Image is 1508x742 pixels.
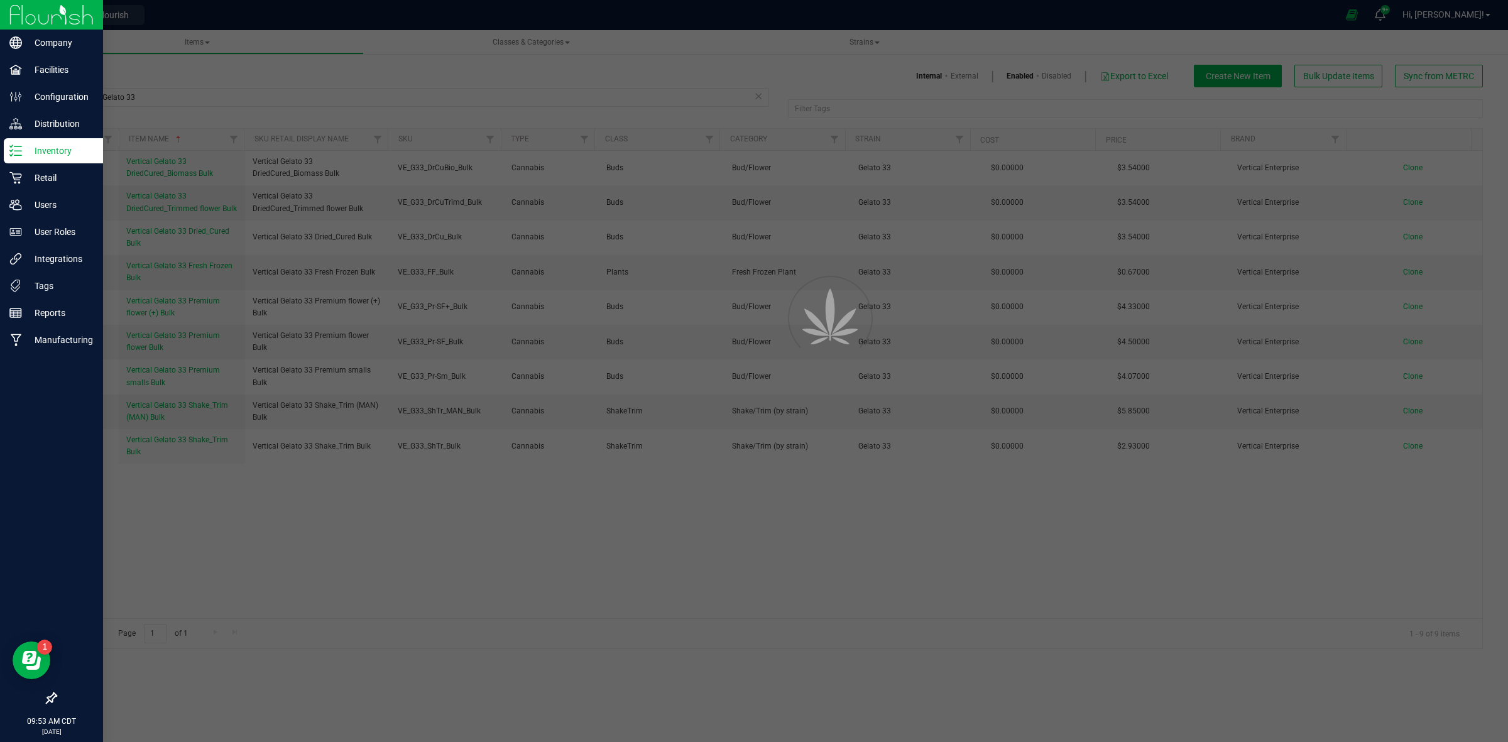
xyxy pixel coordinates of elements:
[22,278,97,293] p: Tags
[22,197,97,212] p: Users
[9,226,22,238] inline-svg: User Roles
[9,307,22,319] inline-svg: Reports
[9,36,22,49] inline-svg: Company
[9,63,22,76] inline-svg: Facilities
[9,199,22,211] inline-svg: Users
[22,251,97,266] p: Integrations
[6,727,97,736] p: [DATE]
[22,89,97,104] p: Configuration
[9,145,22,157] inline-svg: Inventory
[9,172,22,184] inline-svg: Retail
[22,116,97,131] p: Distribution
[9,117,22,130] inline-svg: Distribution
[22,332,97,347] p: Manufacturing
[37,640,52,655] iframe: Resource center unread badge
[22,170,97,185] p: Retail
[9,90,22,103] inline-svg: Configuration
[9,334,22,346] inline-svg: Manufacturing
[22,224,97,239] p: User Roles
[22,305,97,320] p: Reports
[22,35,97,50] p: Company
[22,143,97,158] p: Inventory
[9,253,22,265] inline-svg: Integrations
[13,641,50,679] iframe: Resource center
[22,62,97,77] p: Facilities
[6,716,97,727] p: 09:53 AM CDT
[9,280,22,292] inline-svg: Tags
